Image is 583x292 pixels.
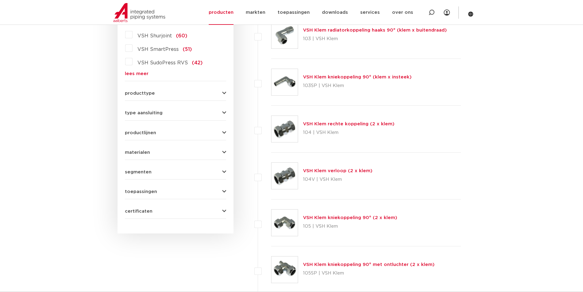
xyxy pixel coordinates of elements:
[176,33,187,38] span: (60)
[137,47,179,52] span: VSH SmartPress
[303,128,394,138] p: 104 | VSH Klem
[271,163,298,189] img: Thumbnail for VSH Klem verloop (2 x klem)
[137,60,188,65] span: VSH SudoPress RVS
[303,34,447,44] p: 103 | VSH Klem
[125,111,226,115] button: type aansluiting
[125,131,156,135] span: productlijnen
[303,122,394,126] a: VSH Klem rechte koppeling (2 x klem)
[125,209,226,214] button: certificaten
[125,150,226,155] button: materialen
[271,256,298,283] img: Thumbnail for VSH Klem kniekoppeling 90° met ontluchter (2 x klem)
[125,170,151,174] span: segmenten
[303,169,372,173] a: VSH Klem verloop (2 x klem)
[125,150,150,155] span: materialen
[271,210,298,236] img: Thumbnail for VSH Klem kniekoppeling 90° (2 x klem)
[125,209,152,214] span: certificaten
[125,71,226,76] a: lees meer
[271,22,298,48] img: Thumbnail for VSH Klem radiatorkoppeling haaks 90° (klem x buitendraad)
[125,131,226,135] button: productlijnen
[125,189,157,194] span: toepassingen
[303,222,397,231] p: 105 | VSH Klem
[303,75,412,79] a: VSH Klem kniekoppeling 90° (klem x insteek)
[125,91,226,96] button: producttype
[303,28,447,32] a: VSH Klem radiatorkoppeling haaks 90° (klem x buitendraad)
[303,175,372,184] p: 104V | VSH Klem
[303,215,397,220] a: VSH Klem kniekoppeling 90° (2 x klem)
[183,47,192,52] span: (51)
[137,33,172,38] span: VSH Shurjoint
[192,60,203,65] span: (42)
[271,116,298,142] img: Thumbnail for VSH Klem rechte koppeling (2 x klem)
[271,69,298,95] img: Thumbnail for VSH Klem kniekoppeling 90° (klem x insteek)
[303,268,435,278] p: 105SP | VSH Klem
[125,189,226,194] button: toepassingen
[303,81,412,91] p: 103SP | VSH Klem
[125,170,226,174] button: segmenten
[303,262,435,267] a: VSH Klem kniekoppeling 90° met ontluchter (2 x klem)
[125,91,155,96] span: producttype
[125,111,163,115] span: type aansluiting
